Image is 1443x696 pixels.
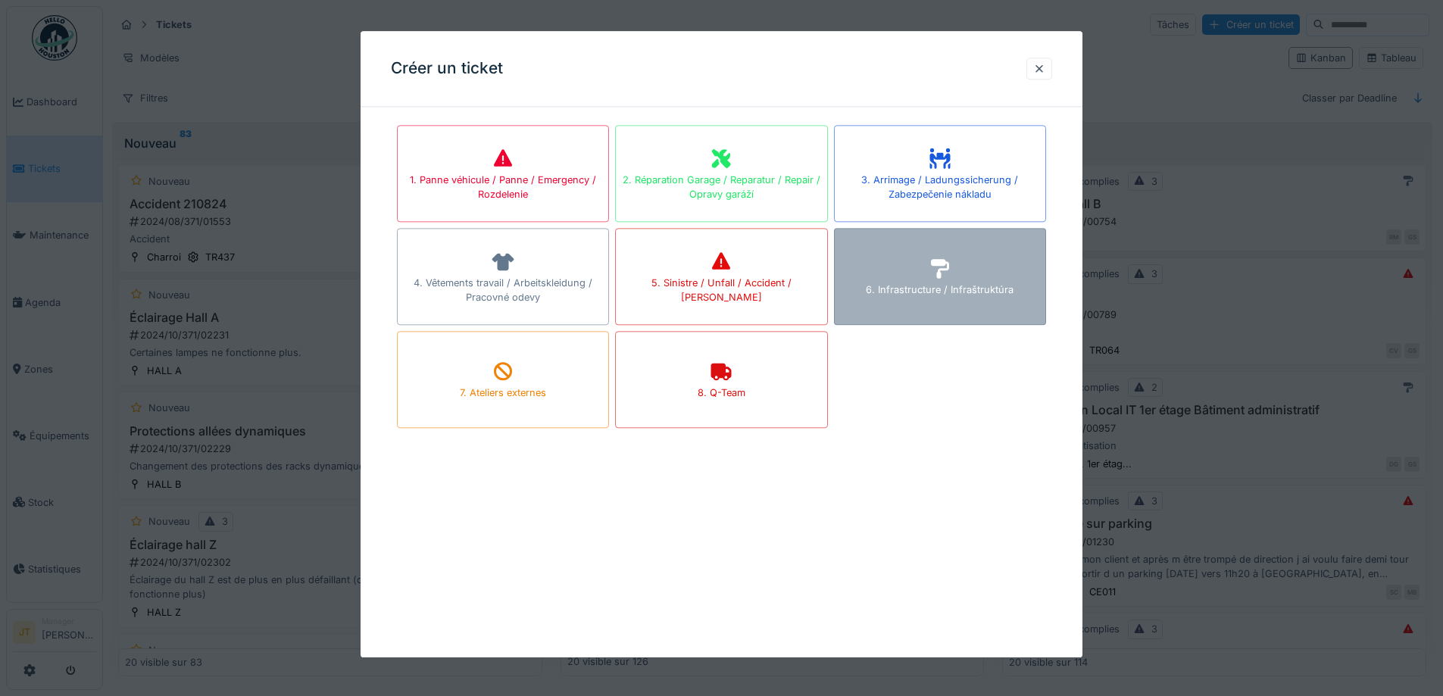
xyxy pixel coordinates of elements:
div: 2. Réparation Garage / Reparatur / Repair / Opravy garáží [616,173,826,201]
div: 4. Vêtements travail / Arbeitskleidung / Pracovné odevy [398,276,608,304]
div: 7. Ateliers externes [460,386,546,401]
div: 3. Arrimage / Ladungssicherung / Zabezpečenie nákladu [835,173,1045,201]
div: 6. Infrastructure / Infraštruktúra [866,283,1014,298]
h3: Créer un ticket [391,59,503,78]
div: 1. Panne véhicule / Panne / Emergency / Rozdelenie [398,173,608,201]
div: 5. Sinistre / Unfall / Accident / [PERSON_NAME] [616,276,826,304]
div: 8. Q-Team [698,386,745,401]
